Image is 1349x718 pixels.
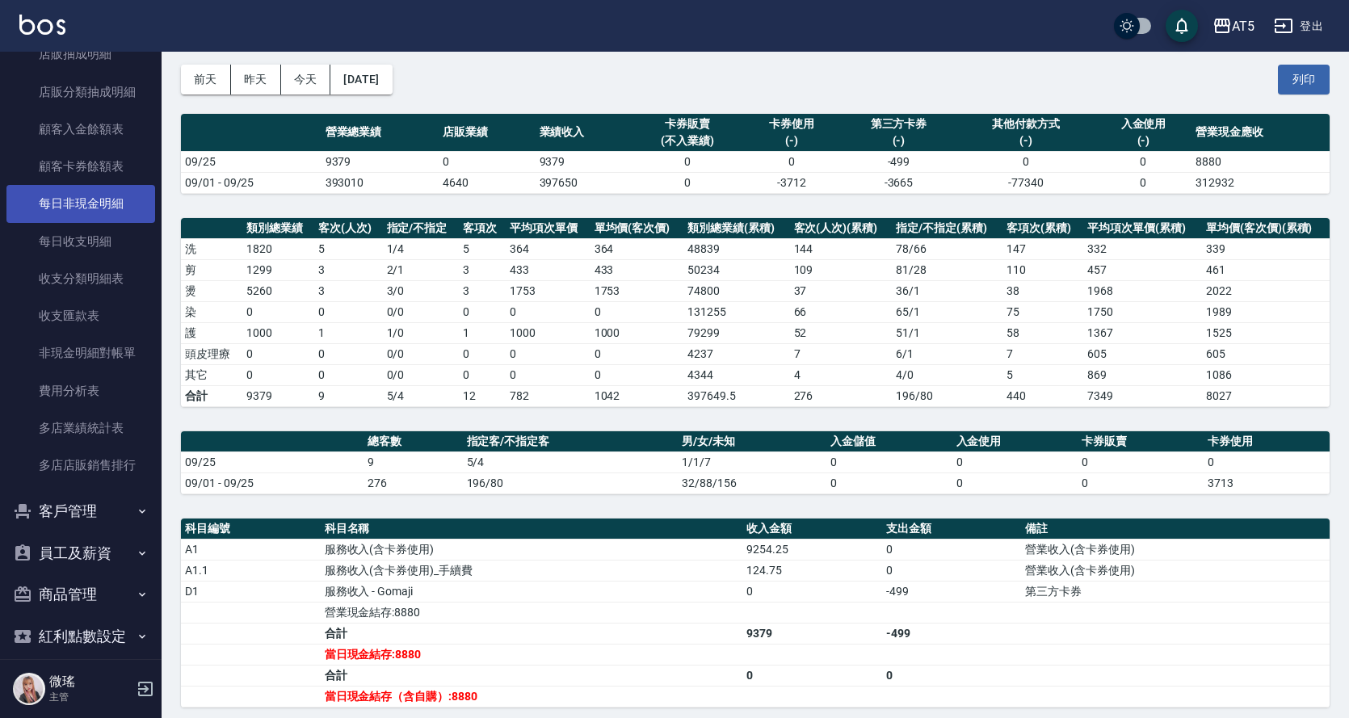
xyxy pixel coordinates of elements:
td: 5260 [242,280,314,301]
td: 433 [590,259,684,280]
td: 頭皮理療 [181,343,242,364]
td: 0 [882,665,1022,686]
td: 6 / 1 [892,343,1002,364]
td: 52 [790,322,893,343]
div: (-) [961,132,1091,149]
td: 440 [1002,385,1083,406]
td: 0 / 0 [383,343,460,364]
td: 433 [506,259,590,280]
a: 非現金明細對帳單 [6,334,155,372]
td: 9379 [242,385,314,406]
td: 0 [1095,172,1192,193]
td: 營業收入(含卡券使用) [1021,560,1330,581]
div: (-) [844,132,953,149]
td: 50234 [683,259,789,280]
th: 營業現金應收 [1191,114,1330,152]
img: Person [13,673,45,705]
div: AT5 [1232,16,1254,36]
th: 總客數 [364,431,463,452]
h5: 微瑤 [49,674,132,690]
td: -499 [882,581,1022,602]
td: 869 [1083,364,1202,385]
button: 客戶管理 [6,490,155,532]
button: AT5 [1206,10,1261,43]
td: 7 [790,343,893,364]
td: 洗 [181,238,242,259]
td: 09/25 [181,451,364,472]
td: 服務收入(含卡券使用)_手續費 [321,560,743,581]
td: 147 [1002,238,1083,259]
td: 124.75 [742,560,882,581]
td: 0 [826,472,952,493]
button: [DATE] [330,65,392,94]
a: 店販分類抽成明細 [6,73,155,111]
td: 364 [590,238,684,259]
td: 5 [1002,364,1083,385]
td: 78 / 66 [892,238,1002,259]
td: 0 [742,665,882,686]
td: 0 [952,451,1078,472]
div: (-) [1099,132,1188,149]
td: 0 / 0 [383,301,460,322]
td: 7349 [1083,385,1202,406]
td: 144 [790,238,893,259]
td: 4344 [683,364,789,385]
td: 09/25 [181,151,321,172]
td: 276 [790,385,893,406]
a: 費用分析表 [6,372,155,409]
td: 0 [826,451,952,472]
td: 1 / 0 [383,322,460,343]
a: 店販抽成明細 [6,36,155,73]
table: a dense table [181,114,1330,194]
td: 4 / 0 [892,364,1002,385]
th: 單均價(客次價)(累積) [1202,218,1330,239]
td: -3712 [743,172,840,193]
td: 0 [1078,472,1204,493]
td: 1989 [1202,301,1330,322]
button: 昨天 [231,65,281,94]
td: 312932 [1191,172,1330,193]
td: 2 / 1 [383,259,460,280]
td: 合計 [321,623,743,644]
td: 0 [314,364,383,385]
th: 備註 [1021,519,1330,540]
td: 9 [314,385,383,406]
table: a dense table [181,519,1330,708]
td: 當日現金結存:8880 [321,644,743,665]
td: 4640 [439,172,536,193]
td: 0 [632,172,743,193]
td: 0 [1204,451,1330,472]
td: 1042 [590,385,684,406]
td: 合計 [181,385,242,406]
th: 卡券使用 [1204,431,1330,452]
a: 多店業績統計表 [6,409,155,447]
th: 支出金額 [882,519,1022,540]
td: 0 [242,343,314,364]
div: 第三方卡券 [844,115,953,132]
td: 3 / 0 [383,280,460,301]
td: D1 [181,581,321,602]
td: 1 [459,322,506,343]
th: 店販業績 [439,114,536,152]
td: 2022 [1202,280,1330,301]
td: 1753 [590,280,684,301]
td: 110 [1002,259,1083,280]
td: -499 [882,623,1022,644]
th: 單均價(客次價) [590,218,684,239]
td: 第三方卡券 [1021,581,1330,602]
th: 類別總業績(累積) [683,218,789,239]
td: 3 [314,280,383,301]
td: 當日現金結存（含自購）:8880 [321,686,743,707]
td: 0 [882,539,1022,560]
td: 服務收入 - Gomaji [321,581,743,602]
td: -499 [840,151,957,172]
td: 0 [590,343,684,364]
td: 服務收入(含卡券使用) [321,539,743,560]
td: 4 [790,364,893,385]
td: 0 [590,364,684,385]
th: 指定客/不指定客 [463,431,679,452]
td: 0 [742,581,882,602]
div: 入金使用 [1099,115,1188,132]
td: 1525 [1202,322,1330,343]
td: 09/01 - 09/25 [181,472,364,493]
